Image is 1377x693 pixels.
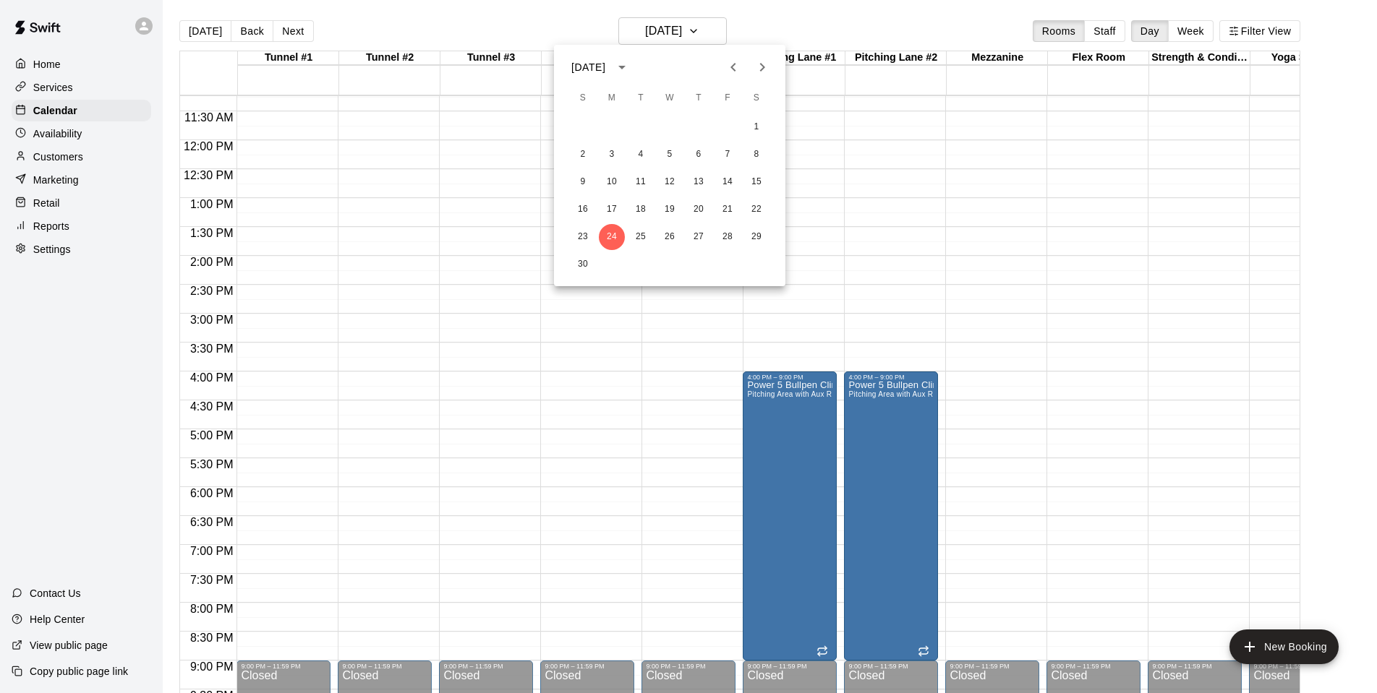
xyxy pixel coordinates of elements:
button: 7 [715,142,741,168]
button: 30 [570,251,596,277]
button: 11 [628,169,654,195]
button: 20 [686,197,712,223]
button: 28 [715,224,741,250]
span: Monday [599,84,625,113]
span: Tuesday [628,84,654,113]
button: 10 [599,169,625,195]
button: 26 [657,224,683,250]
button: 25 [628,224,654,250]
span: Wednesday [657,84,683,113]
button: 3 [599,142,625,168]
span: Sunday [570,84,596,113]
button: 12 [657,169,683,195]
button: 5 [657,142,683,168]
button: 16 [570,197,596,223]
div: [DATE] [571,60,605,75]
button: 2 [570,142,596,168]
button: 24 [599,224,625,250]
button: Next month [748,53,777,82]
span: Friday [715,84,741,113]
button: 15 [743,169,769,195]
button: 27 [686,224,712,250]
button: 6 [686,142,712,168]
button: calendar view is open, switch to year view [610,55,634,79]
button: 18 [628,197,654,223]
button: 19 [657,197,683,223]
button: 13 [686,169,712,195]
button: 1 [743,114,769,140]
button: 4 [628,142,654,168]
button: 9 [570,169,596,195]
span: Saturday [743,84,769,113]
button: 23 [570,224,596,250]
button: 17 [599,197,625,223]
button: 14 [715,169,741,195]
button: 8 [743,142,769,168]
button: 29 [743,224,769,250]
span: Thursday [686,84,712,113]
button: 22 [743,197,769,223]
button: Previous month [719,53,748,82]
button: 21 [715,197,741,223]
